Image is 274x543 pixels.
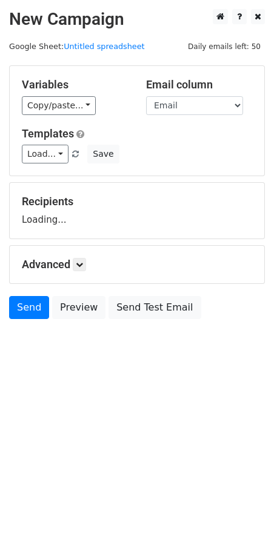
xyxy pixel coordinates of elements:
a: Templates [22,127,74,140]
h5: Email column [146,78,252,91]
a: Send [9,296,49,319]
div: Loading... [22,195,252,226]
a: Copy/paste... [22,96,96,115]
a: Load... [22,145,68,163]
h2: New Campaign [9,9,265,30]
h5: Advanced [22,258,252,271]
a: Preview [52,296,105,319]
h5: Variables [22,78,128,91]
button: Save [87,145,119,163]
h5: Recipients [22,195,252,208]
small: Google Sheet: [9,42,145,51]
span: Daily emails left: 50 [184,40,265,53]
a: Daily emails left: 50 [184,42,265,51]
a: Untitled spreadsheet [64,42,144,51]
a: Send Test Email [109,296,201,319]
